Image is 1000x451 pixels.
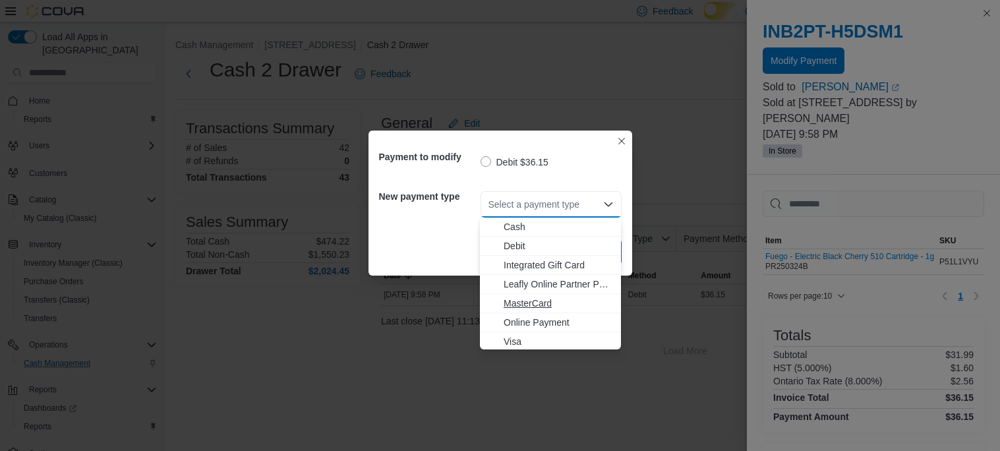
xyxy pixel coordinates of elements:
button: Integrated Gift Card [480,256,621,275]
h5: New payment type [379,183,478,210]
button: Debit [480,237,621,256]
span: Leafly Online Partner Payment [504,278,613,291]
span: Debit [504,239,613,253]
button: Visa [480,332,621,351]
span: Visa [504,335,613,348]
button: MasterCard [480,294,621,313]
button: Cash [480,218,621,237]
span: Integrated Gift Card [504,258,613,272]
label: Debit $36.15 [481,154,548,170]
button: Leafly Online Partner Payment [480,275,621,294]
h5: Payment to modify [379,144,478,170]
span: Online Payment [504,316,613,329]
span: MasterCard [504,297,613,310]
button: Close list of options [603,199,614,210]
button: Online Payment [480,313,621,332]
div: Choose from the following options [480,218,621,351]
input: Accessible screen reader label [488,196,490,212]
button: Closes this modal window [614,133,630,149]
span: Cash [504,220,613,233]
